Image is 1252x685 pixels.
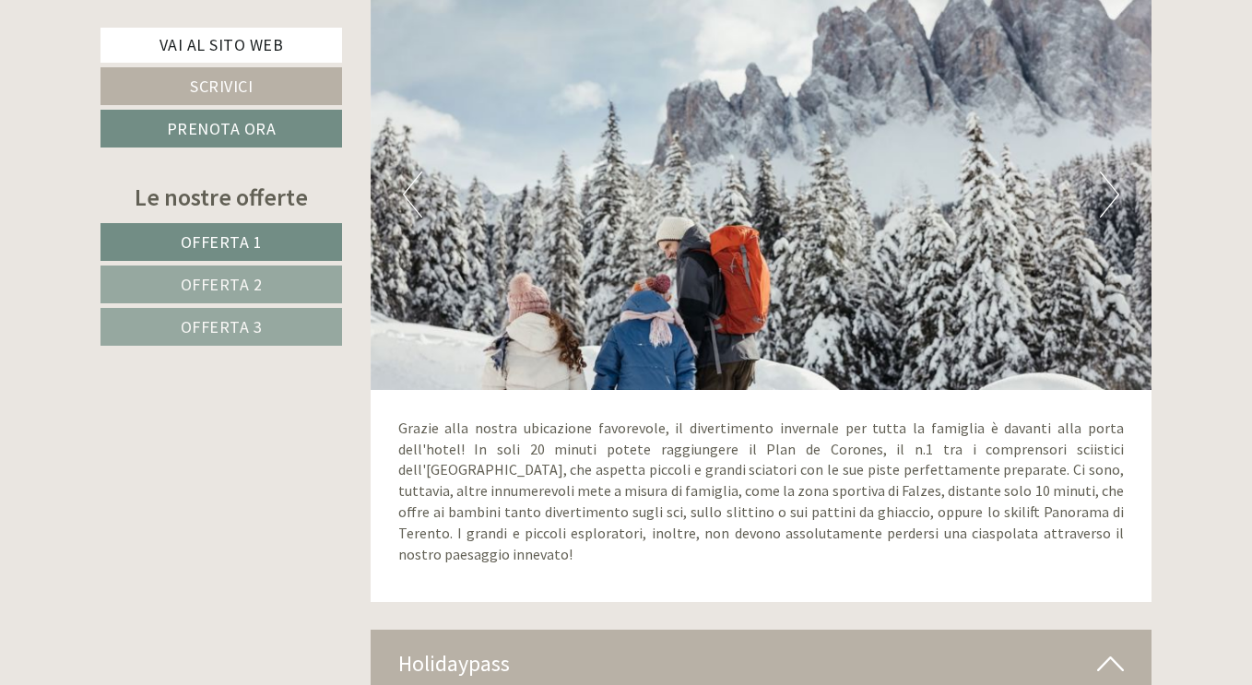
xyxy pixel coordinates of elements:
[28,89,271,102] small: 17:42
[14,50,280,106] div: Buon giorno, come possiamo aiutarla?
[100,180,342,214] div: Le nostre offerte
[181,316,263,337] span: Offerta 3
[100,28,342,63] a: Vai al sito web
[100,67,342,105] a: Scrivici
[330,14,396,45] div: [DATE]
[181,231,263,253] span: Offerta 1
[403,171,422,218] button: Previous
[630,480,727,518] button: Invia
[100,110,342,148] a: Prenota ora
[28,53,271,68] div: Inso Sonnenheim
[1100,171,1119,218] button: Next
[181,274,263,295] span: Offerta 2
[398,418,1125,565] p: Grazie alla nostra ubicazione favorevole, il divertimento invernale per tutta la famiglia è davan...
